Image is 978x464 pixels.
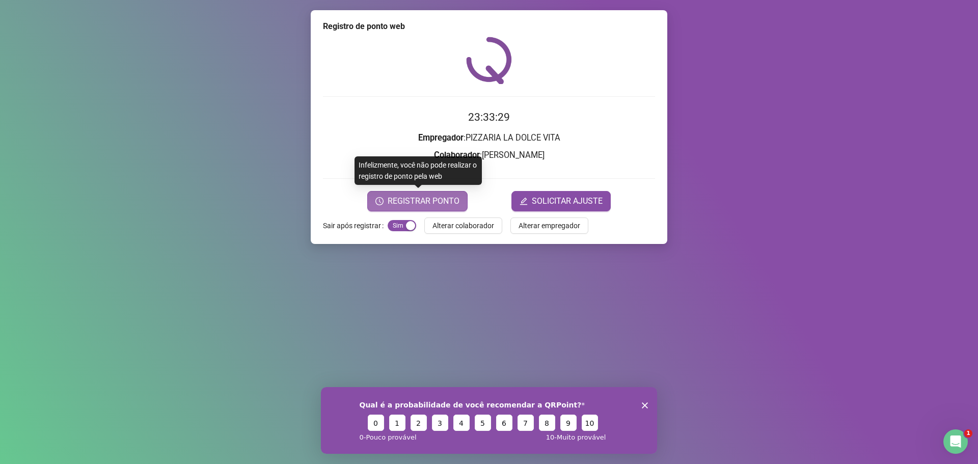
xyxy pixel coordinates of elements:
[519,220,580,231] span: Alterar empregador
[466,37,512,84] img: QRPoint
[321,387,657,454] iframe: Pesquisa da QRPoint
[323,149,655,162] h3: : [PERSON_NAME]
[532,195,603,207] span: SOLICITAR AJUSTE
[468,111,510,123] time: 23:33:29
[355,156,482,185] div: Infelizmente, você não pode realizar o registro de ponto pela web
[510,217,588,234] button: Alterar empregador
[424,217,502,234] button: Alterar colaborador
[418,133,464,143] strong: Empregador
[323,20,655,33] div: Registro de ponto web
[323,217,388,234] label: Sair após registrar
[434,150,480,160] strong: Colaborador
[375,197,384,205] span: clock-circle
[511,191,611,211] button: editSOLICITAR AJUSTE
[964,429,972,438] span: 1
[943,429,968,454] iframe: Intercom live chat
[520,197,528,205] span: edit
[323,131,655,145] h3: : PIZZARIA LA DOLCE VITA
[432,220,494,231] span: Alterar colaborador
[388,195,459,207] span: REGISTRAR PONTO
[367,191,468,211] button: REGISTRAR PONTO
